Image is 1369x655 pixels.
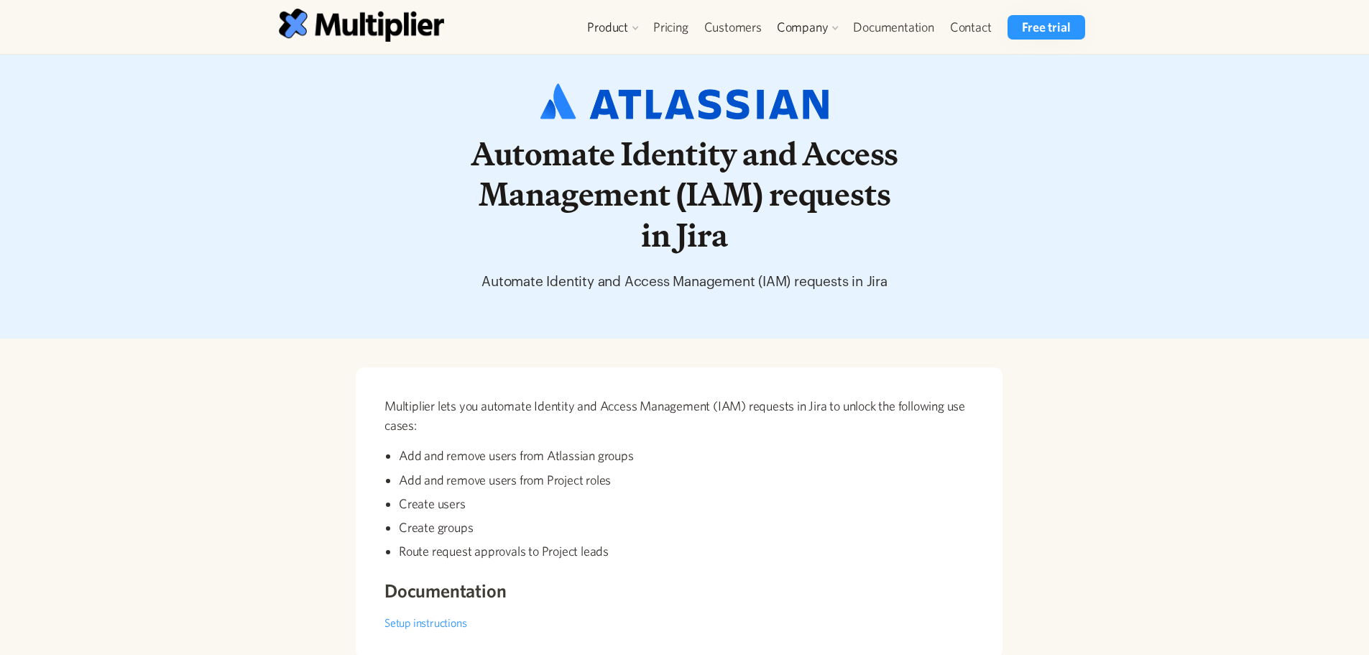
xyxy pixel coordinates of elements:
li: Create groups [399,518,974,536]
p: Automate Identity and Access Management (IAM) requests in Jira [469,272,900,292]
a: Contact [942,15,1000,40]
a: Free trial [1008,15,1084,40]
div: Product [587,19,628,36]
li: Add and remove users from Atlassian groups [399,446,974,464]
h3: Documentation [384,577,974,603]
a: Customers [696,15,770,40]
li: Create users [399,495,974,513]
a: Documentation [845,15,941,40]
h1: Automate Identity and Access Management (IAM) requests in Jira [469,134,900,255]
a: Pricing [645,15,696,40]
li: Route request approvals to Project leads [399,542,974,560]
img: Atlassian [540,83,829,119]
a: Setup instructions [384,616,466,629]
p: Multiplier lets you automate Identity and Access Management (IAM) requests in Jira to unlock the ... [384,396,974,435]
li: Add and remove users from Project roles [399,471,974,489]
div: Company [777,19,829,36]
